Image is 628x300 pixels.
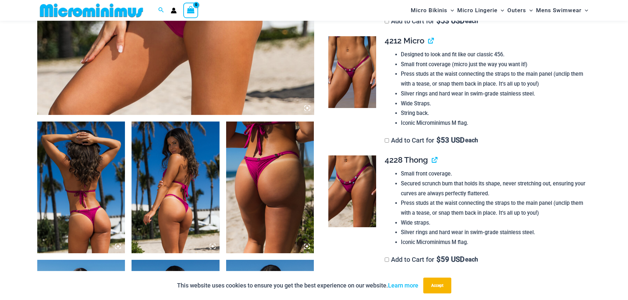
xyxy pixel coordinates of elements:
[582,2,588,19] span: Menu Toggle
[457,2,497,19] span: Micro Lingerie
[401,198,585,218] li: Press studs at the waist connecting the straps to the main panel (unclip them with a tease, or sn...
[401,218,585,228] li: Wide straps.
[507,2,526,19] span: Outers
[401,228,585,237] li: Silver rings and hard wear in swim-grade stainless steel.
[447,2,454,19] span: Menu Toggle
[385,256,478,263] label: Add to Cart for
[401,237,585,247] li: Iconic Microminimus M flag.
[401,50,585,60] li: Designed to look and fit like our classic 456.
[183,3,198,18] a: View Shopping Cart, empty
[526,2,533,19] span: Menu Toggle
[132,122,220,253] img: Tight Rope Pink 319 Top 4228 Thong
[408,1,591,20] nav: Site Navigation
[385,136,478,144] label: Add to Cart for
[171,8,177,14] a: Account icon link
[534,2,590,19] a: Mens SwimwearMenu ToggleMenu Toggle
[401,118,585,128] li: Iconic Microminimus M flag.
[401,108,585,118] li: String back.
[328,155,376,227] img: Tight Rope Pink 4228 Thong
[465,137,478,144] span: each
[409,2,456,19] a: Micro BikinisMenu ToggleMenu Toggle
[401,99,585,109] li: Wide Straps.
[385,36,424,45] span: 4212 Micro
[37,122,125,253] img: Tight Rope Pink 319 Top 4228 Thong
[465,18,478,24] span: each
[436,256,464,263] span: 59 USD
[401,89,585,99] li: Silver rings and hard wear in swim-grade stainless steel.
[436,17,441,25] span: $
[385,258,389,262] input: Add to Cart for$59 USD each
[385,138,389,143] input: Add to Cart for$53 USD each
[37,3,146,18] img: MM SHOP LOGO FLAT
[401,169,585,179] li: Small front coverage.
[436,255,441,263] span: $
[401,60,585,69] li: Small front coverage (micro just the way you want it!)
[497,2,504,19] span: Menu Toggle
[401,179,585,198] li: Secured scrunch bum that holds its shape, never stretching out, ensuring your curves are always p...
[385,155,428,165] span: 4228 Thong
[385,19,389,23] input: Add to Cart for$53 USD each
[436,137,464,144] span: 53 USD
[506,2,534,19] a: OutersMenu ToggleMenu Toggle
[411,2,447,19] span: Micro Bikinis
[436,18,464,24] span: 53 USD
[536,2,582,19] span: Mens Swimwear
[328,36,376,108] img: Tight Rope Pink 319 4212 Micro
[177,281,418,290] p: This website uses cookies to ensure you get the best experience on our website.
[401,69,585,89] li: Press studs at the waist connecting the straps to the main panel (unclip them with a tease, or sn...
[456,2,506,19] a: Micro LingerieMenu ToggleMenu Toggle
[158,6,164,14] a: Search icon link
[388,282,418,289] a: Learn more
[436,136,441,144] span: $
[385,17,478,25] label: Add to Cart for
[226,122,314,253] img: Tight Rope Pink 4228 Thong
[465,256,478,263] span: each
[423,278,451,293] button: Accept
